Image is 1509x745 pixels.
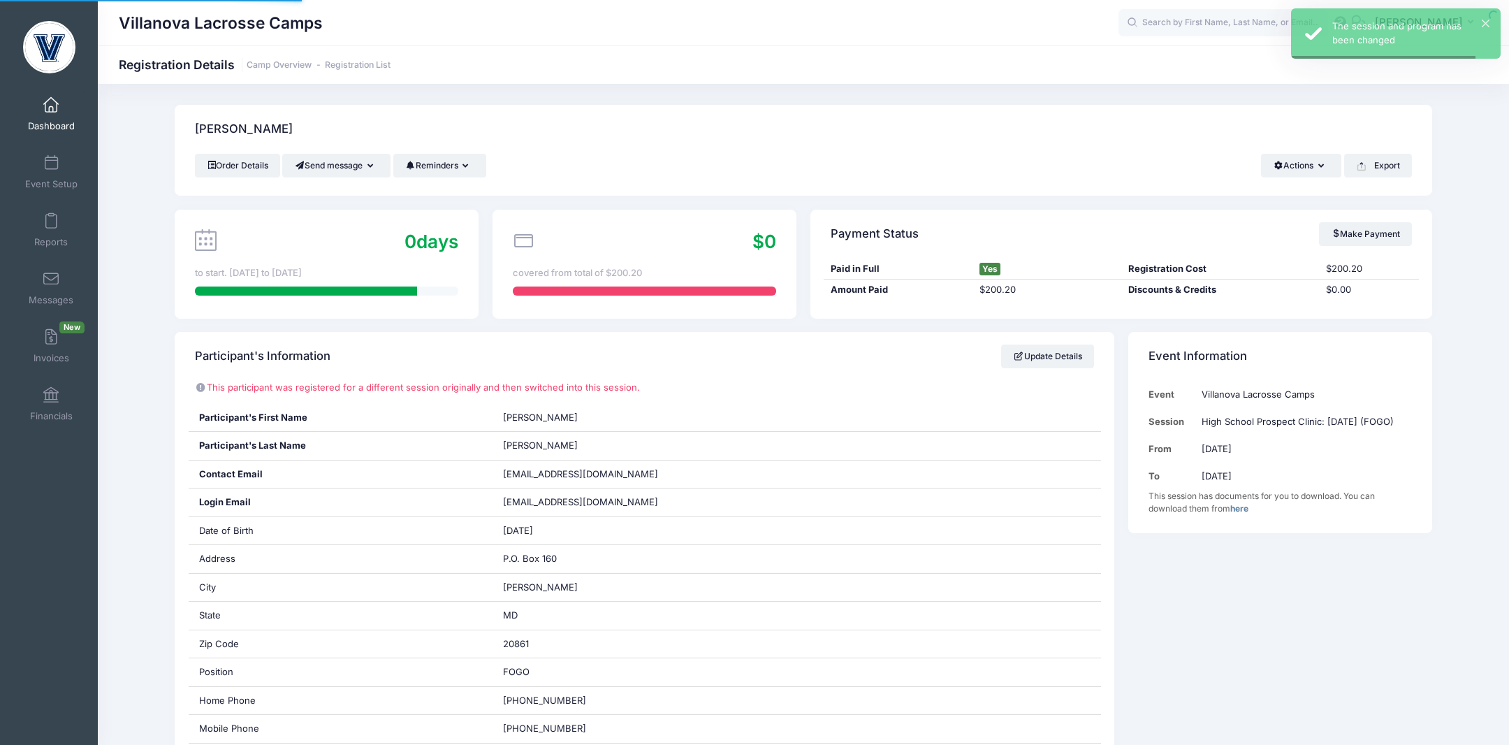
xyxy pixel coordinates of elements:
span: FOGO [503,666,530,677]
span: Event Setup [25,178,78,190]
span: Reports [34,236,68,248]
td: Event [1149,381,1195,408]
div: Contact Email [189,461,493,489]
img: Villanova Lacrosse Camps [23,21,75,73]
a: here [1230,503,1248,514]
td: High School Prospect Clinic: [DATE] (FOGO) [1195,408,1412,435]
span: $0 [752,231,776,252]
div: State [189,602,493,630]
a: Registration List [325,60,391,71]
span: Yes [979,263,1000,275]
td: Session [1149,408,1195,435]
button: × [1482,20,1489,27]
span: New [59,321,85,333]
td: [DATE] [1195,463,1412,490]
div: $200.20 [1320,262,1419,276]
span: [PHONE_NUMBER] [503,723,586,734]
a: Make Payment [1319,222,1412,246]
div: $200.20 [972,283,1121,297]
button: Export [1344,154,1412,178]
h4: Participant's Information [195,337,330,377]
td: Villanova Lacrosse Camps [1195,381,1412,408]
a: Financials [18,379,85,428]
div: Participant's First Name [189,404,493,432]
span: [PERSON_NAME] [503,440,578,451]
div: Home Phone [189,687,493,715]
a: Reports [18,205,85,254]
span: Financials [30,410,73,422]
h4: Payment Status [831,214,919,254]
h1: Registration Details [119,57,391,72]
button: Send message [282,154,391,178]
td: From [1149,435,1195,463]
h4: Event Information [1149,337,1247,377]
div: City [189,574,493,602]
span: [PHONE_NUMBER] [503,695,586,706]
p: This participant was registered for a different session originally and then switched into this se... [195,381,1094,395]
span: [PERSON_NAME] [503,412,578,423]
span: [DATE] [503,525,533,536]
span: [EMAIL_ADDRESS][DOMAIN_NAME] [503,496,678,509]
a: Dashboard [18,89,85,138]
td: [DATE] [1195,435,1412,463]
button: Actions [1261,154,1341,178]
div: Mobile Phone [189,715,493,743]
span: Invoices [34,352,69,364]
a: Update Details [1001,345,1094,368]
span: 0 [404,231,416,252]
div: $0.00 [1320,283,1419,297]
div: Address [189,545,493,573]
div: Zip Code [189,630,493,658]
span: Messages [29,294,73,306]
div: covered from total of $200.20 [513,266,776,280]
button: Reminders [393,154,486,178]
div: Registration Cost [1121,262,1320,276]
div: Login Email [189,489,493,516]
span: MD [503,609,518,621]
div: The session and program has been changed [1332,20,1489,47]
div: Position [189,658,493,686]
div: Discounts & Credits [1121,283,1320,297]
a: Messages [18,263,85,312]
a: InvoicesNew [18,321,85,370]
input: Search by First Name, Last Name, or Email... [1118,9,1328,37]
div: Participant's Last Name [189,432,493,460]
div: days [404,228,458,255]
div: This session has documents for you to download. You can download them from [1149,490,1412,515]
div: Date of Birth [189,517,493,545]
h1: Villanova Lacrosse Camps [119,7,323,39]
h4: [PERSON_NAME] [195,110,293,150]
span: [EMAIL_ADDRESS][DOMAIN_NAME] [503,468,658,479]
a: Order Details [195,154,280,178]
span: Dashboard [28,120,75,132]
td: To [1149,463,1195,490]
button: [PERSON_NAME] [1366,7,1488,39]
span: P.O. Box 160 [503,553,557,564]
div: Amount Paid [824,283,972,297]
a: Event Setup [18,147,85,196]
a: Camp Overview [247,60,312,71]
div: to start. [DATE] to [DATE] [195,266,458,280]
span: 20861 [503,638,529,649]
span: [PERSON_NAME] [503,581,578,593]
div: Paid in Full [824,262,972,276]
